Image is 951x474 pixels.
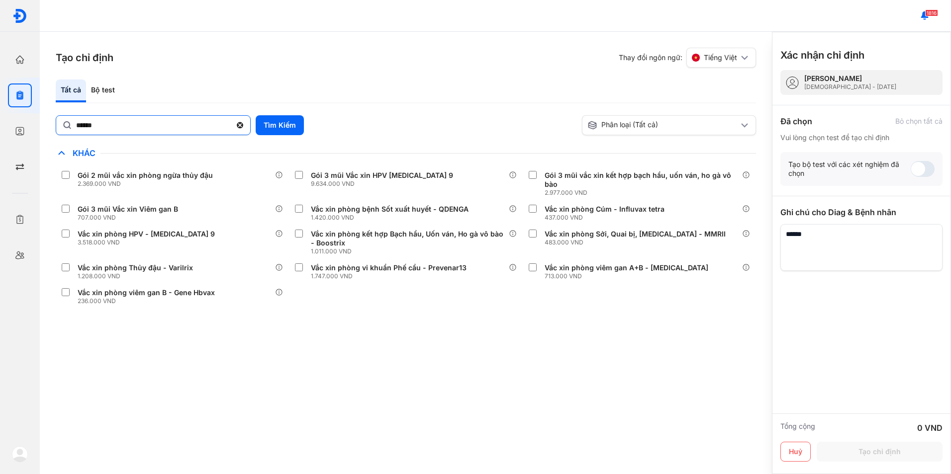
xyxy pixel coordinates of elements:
[78,297,219,305] div: 236.000 VND
[78,263,193,272] div: Vắc xin phòng Thủy đậu - Varilrix
[56,79,86,102] div: Tất cả
[78,214,182,222] div: 707.000 VND
[311,263,467,272] div: Vắc xin phòng vi khuẩn Phế cầu - Prevenar13
[311,247,508,255] div: 1.011.000 VND
[545,263,708,272] div: Vắc xin phòng viêm gan A+B - [MEDICAL_DATA]
[804,83,896,91] div: [DEMOGRAPHIC_DATA] - [DATE]
[311,230,504,247] div: Vắc xin phòng kết hợp Bạch hầu, Uốn ván, Ho gà vô bào - Boostrix
[780,115,812,127] div: Đã chọn
[256,115,304,135] button: Tìm Kiếm
[78,272,197,280] div: 1.208.000 VND
[788,160,911,178] div: Tạo bộ test với các xét nghiệm đã chọn
[545,205,665,214] div: Vắc xin phòng Cúm - Influvax tetra
[780,442,811,462] button: Huỷ
[704,53,737,62] span: Tiếng Việt
[545,272,712,280] div: 713.000 VND
[804,74,896,83] div: [PERSON_NAME]
[78,171,213,180] div: Gói 2 mũi vắc xin phòng ngừa thủy đậu
[587,120,739,130] div: Phân loại (Tất cả)
[780,48,864,62] h3: Xác nhận chỉ định
[12,8,27,23] img: logo
[895,117,943,126] div: Bỏ chọn tất cả
[817,442,943,462] button: Tạo chỉ định
[780,422,815,434] div: Tổng cộng
[78,238,219,246] div: 3.518.000 VND
[56,51,113,65] h3: Tạo chỉ định
[78,288,215,297] div: Vắc xin phòng viêm gan B - Gene Hbvax
[925,9,938,16] span: 1816
[311,205,469,214] div: Vắc xin phòng bệnh Sốt xuất huyết - QDENGA
[68,148,100,158] span: Khác
[545,171,738,189] div: Gói 3 mũi vắc xin kết hợp bạch hầu, uốn ván, ho gà vô bào
[78,180,217,188] div: 2.369.000 VND
[311,272,471,280] div: 1.747.000 VND
[545,214,668,222] div: 437.000 VND
[619,48,756,68] div: Thay đổi ngôn ngữ:
[311,214,473,222] div: 1.420.000 VND
[78,205,178,214] div: Gói 3 mũi Vắc xin Viêm gan B
[311,171,453,180] div: Gói 3 mũi Vắc xin HPV [MEDICAL_DATA] 9
[545,230,726,238] div: Vắc xin phòng Sởi, Quai bị, [MEDICAL_DATA] - MMRII
[780,206,943,218] div: Ghi chú cho Diag & Bệnh nhân
[545,189,742,197] div: 2.977.000 VND
[311,180,457,188] div: 9.634.000 VND
[545,238,730,246] div: 483.000 VND
[780,133,943,142] div: Vui lòng chọn test để tạo chỉ định
[917,422,943,434] div: 0 VND
[86,79,120,102] div: Bộ test
[78,230,215,238] div: Vắc xin phòng HPV - [MEDICAL_DATA] 9
[12,446,28,462] img: logo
